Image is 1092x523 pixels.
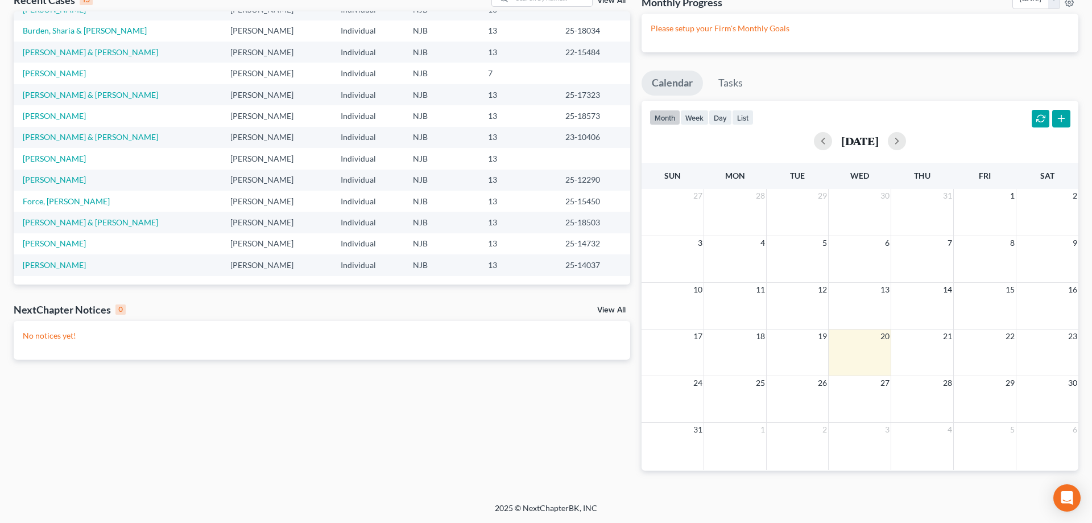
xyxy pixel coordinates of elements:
td: [PERSON_NAME] [221,105,331,126]
td: Individual [332,148,404,169]
a: Force, [PERSON_NAME] [23,196,110,206]
div: Open Intercom Messenger [1053,484,1081,512]
button: week [680,110,709,125]
td: Individual [332,42,404,63]
td: 13 [479,233,556,254]
span: 5 [821,236,828,250]
td: NJB [404,105,479,126]
span: 23 [1067,330,1078,343]
td: 13 [479,148,556,169]
button: day [709,110,732,125]
td: Individual [332,20,404,42]
td: 25-15450 [556,191,630,212]
td: [PERSON_NAME] [221,170,331,191]
span: 13 [879,283,891,296]
span: 2 [821,423,828,436]
td: Individual [332,254,404,275]
a: [PERSON_NAME] [23,5,86,14]
td: 25-18503 [556,212,630,233]
a: Burden, Sharia & [PERSON_NAME] [23,26,147,35]
button: list [732,110,754,125]
p: Please setup your Firm's Monthly Goals [651,23,1069,34]
span: 28 [755,189,766,203]
a: [PERSON_NAME] [23,68,86,78]
a: [PERSON_NAME] & [PERSON_NAME] [23,217,158,227]
a: Tasks [708,71,753,96]
td: Individual [332,63,404,84]
span: 6 [1072,423,1078,436]
span: 31 [942,189,953,203]
span: 1 [1009,189,1016,203]
td: 25-18573 [556,105,630,126]
span: 17 [692,330,704,343]
td: 25-17323 [556,84,630,105]
td: Individual [332,191,404,212]
td: [PERSON_NAME] [221,127,331,148]
a: Calendar [642,71,703,96]
span: 3 [697,236,704,250]
td: NJB [404,212,479,233]
a: [PERSON_NAME] & [PERSON_NAME] [23,47,158,57]
span: 3 [884,423,891,436]
td: [PERSON_NAME] [221,148,331,169]
span: 9 [1072,236,1078,250]
span: 1 [759,423,766,436]
td: Individual [332,84,404,105]
a: [PERSON_NAME] & [PERSON_NAME] [23,90,158,100]
td: 13 [479,84,556,105]
td: [PERSON_NAME] [221,254,331,275]
a: [PERSON_NAME] [23,154,86,163]
span: 6 [884,236,891,250]
span: 19 [817,330,828,343]
span: 20 [879,330,891,343]
td: 22-15484 [556,42,630,63]
td: 23-10406 [556,127,630,148]
a: [PERSON_NAME] [23,238,86,248]
td: [PERSON_NAME] [221,20,331,42]
span: Fri [979,171,991,180]
td: 25-18034 [556,20,630,42]
td: Individual [332,212,404,233]
span: 11 [755,283,766,296]
td: NJB [404,148,479,169]
span: 27 [879,376,891,390]
td: NJB [404,63,479,84]
td: 25-14732 [556,233,630,254]
td: 13 [479,170,556,191]
td: 13 [479,42,556,63]
span: 15 [1004,283,1016,296]
a: [PERSON_NAME] [23,175,86,184]
td: [PERSON_NAME] [221,63,331,84]
td: [PERSON_NAME] [221,191,331,212]
span: 26 [817,376,828,390]
td: 13 [479,105,556,126]
td: [PERSON_NAME] [221,212,331,233]
a: [PERSON_NAME] [23,260,86,270]
span: 27 [692,189,704,203]
td: 13 [479,127,556,148]
span: 25 [755,376,766,390]
td: 13 [479,20,556,42]
td: Individual [332,127,404,148]
span: 22 [1004,330,1016,343]
td: NJB [404,191,479,212]
span: 16 [1067,283,1078,296]
td: NJB [404,170,479,191]
span: 8 [1009,236,1016,250]
span: 30 [879,189,891,203]
td: Individual [332,105,404,126]
div: NextChapter Notices [14,303,126,316]
span: 7 [946,236,953,250]
td: Individual [332,170,404,191]
p: No notices yet! [23,330,621,341]
td: NJB [404,127,479,148]
td: NJB [404,20,479,42]
td: 13 [479,191,556,212]
span: 24 [692,376,704,390]
td: NJB [404,233,479,254]
div: 0 [115,304,126,315]
span: 10 [692,283,704,296]
span: 31 [692,423,704,436]
span: Sun [664,171,681,180]
span: 29 [1004,376,1016,390]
